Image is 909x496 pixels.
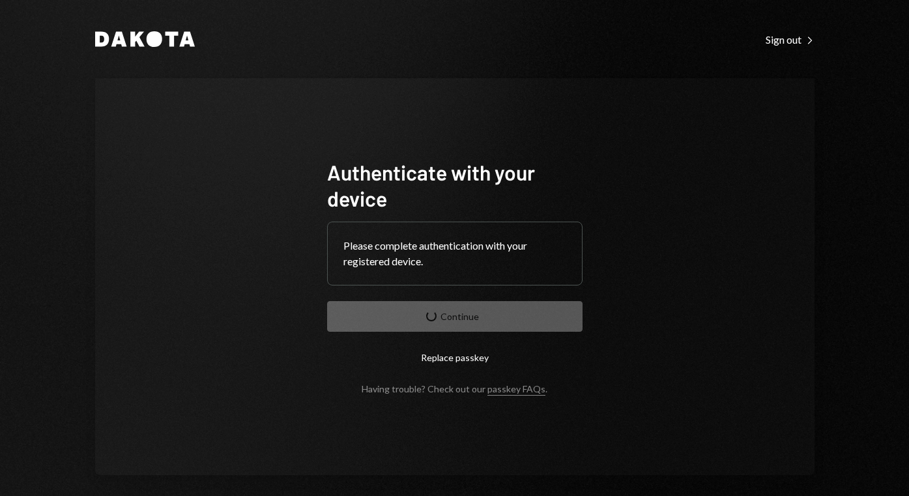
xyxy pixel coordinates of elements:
div: Please complete authentication with your registered device. [343,238,566,269]
button: Replace passkey [327,342,583,373]
a: passkey FAQs [487,383,545,396]
h1: Authenticate with your device [327,159,583,211]
div: Sign out [766,33,815,46]
div: Having trouble? Check out our . [362,383,547,394]
a: Sign out [766,32,815,46]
